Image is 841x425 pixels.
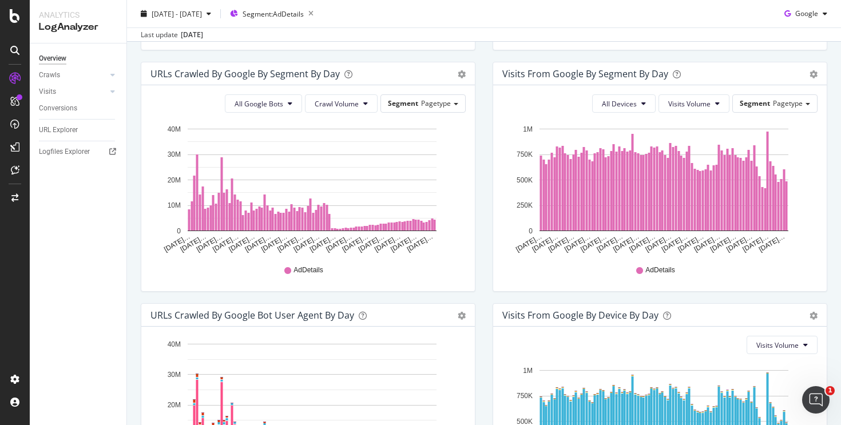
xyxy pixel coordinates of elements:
[39,9,117,21] div: Analytics
[502,68,668,80] div: Visits from Google By Segment By Day
[39,146,90,158] div: Logfiles Explorer
[756,340,799,350] span: Visits Volume
[421,98,451,108] span: Pagetype
[243,9,304,18] span: Segment: AdDetails
[225,5,318,23] button: Segment:AdDetails
[141,30,203,40] div: Last update
[39,86,56,98] div: Visits
[152,9,202,18] span: [DATE] - [DATE]
[740,98,770,108] span: Segment
[802,386,830,414] iframe: Intercom live chat
[747,336,818,354] button: Visits Volume
[39,146,118,158] a: Logfiles Explorer
[826,386,835,395] span: 1
[502,122,814,255] svg: A chart.
[225,94,302,113] button: All Google Bots
[168,176,181,184] text: 20M
[39,124,118,136] a: URL Explorer
[668,99,711,109] span: Visits Volume
[168,150,181,158] text: 30M
[502,309,658,321] div: Visits From Google By Device By Day
[780,5,832,23] button: Google
[168,201,181,209] text: 10M
[39,53,118,65] a: Overview
[517,176,533,184] text: 500K
[235,99,283,109] span: All Google Bots
[168,401,181,409] text: 20M
[39,124,78,136] div: URL Explorer
[39,102,118,114] a: Conversions
[136,5,216,23] button: [DATE] - [DATE]
[177,227,181,235] text: 0
[293,265,323,275] span: AdDetails
[150,68,340,80] div: URLs Crawled by Google By Segment By Day
[810,70,818,78] div: gear
[315,99,359,109] span: Crawl Volume
[168,125,181,133] text: 40M
[517,201,533,209] text: 250K
[39,21,117,34] div: LogAnalyzer
[517,150,533,158] text: 750K
[795,9,818,18] span: Google
[305,94,378,113] button: Crawl Volume
[517,392,533,400] text: 750K
[39,53,66,65] div: Overview
[168,371,181,379] text: 30M
[645,265,675,275] span: AdDetails
[523,125,533,133] text: 1M
[39,102,77,114] div: Conversions
[658,94,729,113] button: Visits Volume
[39,69,60,81] div: Crawls
[39,69,107,81] a: Crawls
[592,94,656,113] button: All Devices
[181,30,203,40] div: [DATE]
[529,227,533,235] text: 0
[150,309,354,321] div: URLs Crawled by Google bot User Agent By Day
[458,70,466,78] div: gear
[388,98,418,108] span: Segment
[39,86,107,98] a: Visits
[150,122,462,255] svg: A chart.
[810,312,818,320] div: gear
[168,340,181,348] text: 40M
[458,312,466,320] div: gear
[523,367,533,375] text: 1M
[773,98,803,108] span: Pagetype
[602,99,637,109] span: All Devices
